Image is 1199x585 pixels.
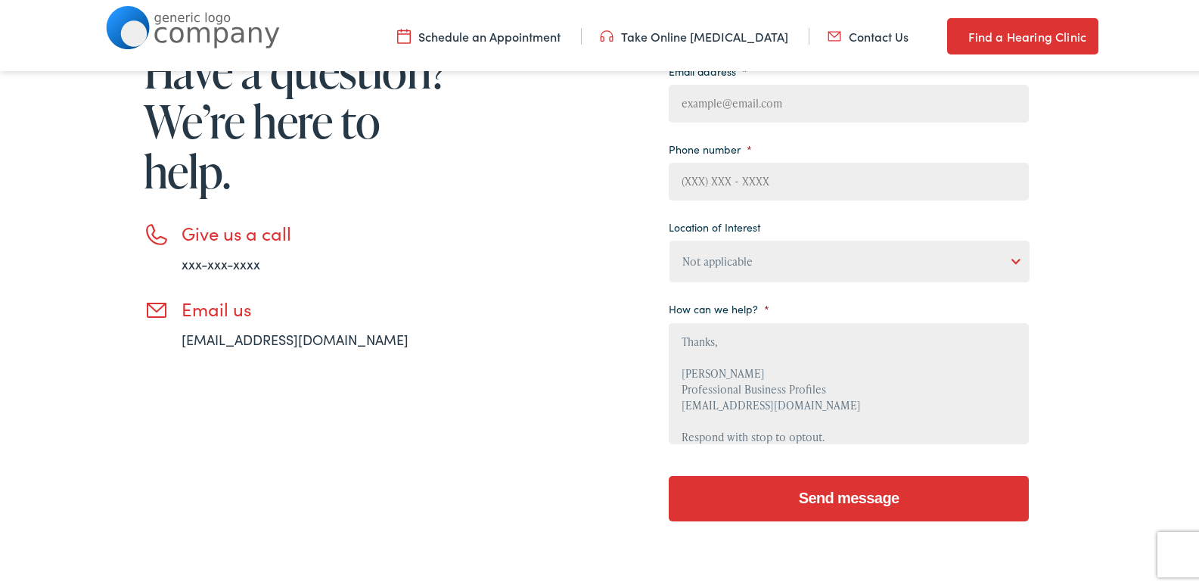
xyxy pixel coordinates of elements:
h3: Email us [182,295,454,317]
input: example@email.com [669,82,1029,120]
a: Contact Us [828,25,909,42]
label: How can we help? [669,299,769,313]
h3: Give us a call [182,219,454,241]
input: Send message [669,473,1029,518]
label: Phone number [669,139,752,153]
input: (XXX) XXX - XXXX [669,160,1029,198]
img: utility icon [828,25,841,42]
label: Location of Interest [669,217,760,231]
a: xxx-xxx-xxxx [182,251,260,270]
a: [EMAIL_ADDRESS][DOMAIN_NAME] [182,327,408,346]
a: Find a Hearing Clinic [947,15,1098,51]
a: Schedule an Appointment [397,25,561,42]
img: utility icon [600,25,613,42]
img: utility icon [947,24,961,42]
label: Email address [669,61,747,75]
a: Take Online [MEDICAL_DATA] [600,25,788,42]
img: utility icon [397,25,411,42]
